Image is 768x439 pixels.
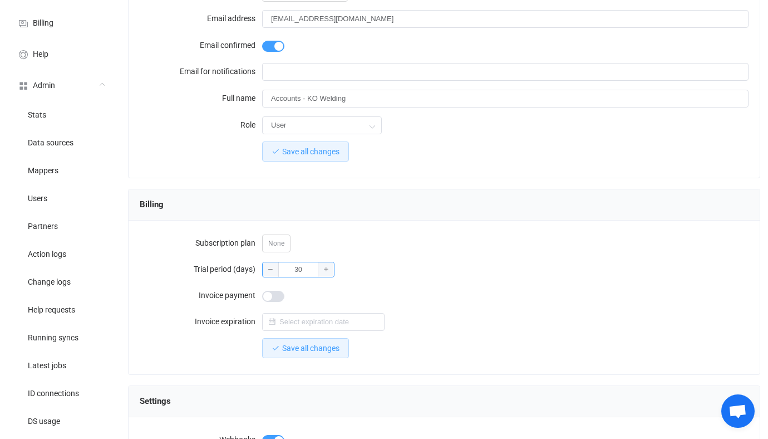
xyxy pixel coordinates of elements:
[28,306,75,315] span: Help requests
[28,278,71,287] span: Change logs
[28,167,58,175] span: Mappers
[28,139,73,148] span: Data sources
[6,267,117,295] a: Change logs
[33,19,53,28] span: Billing
[6,295,117,323] a: Help requests
[6,240,117,267] a: Action logs
[282,147,339,156] span: Save all changes
[140,60,262,82] label: Email for notifications
[6,128,117,156] a: Data sources
[6,212,117,240] a: Partners
[28,250,66,259] span: Action logs
[721,394,755,428] div: Open chat
[28,389,79,398] span: ID connections
[140,232,262,254] label: Subscription plan
[140,258,262,280] label: Trial period (days)
[140,393,171,409] span: Settings
[262,235,291,252] span: None
[33,50,48,59] span: Help
[140,7,262,30] label: Email address
[140,114,262,136] label: Role
[140,87,262,109] label: Full name
[28,111,46,120] span: Stats
[28,194,47,203] span: Users
[140,284,262,306] label: Invoice payment
[262,116,382,134] input: Select role
[6,407,117,435] a: DS usage
[6,7,117,38] a: Billing
[262,313,385,331] input: Select expiration date
[140,196,164,213] span: Billing
[6,156,117,184] a: Mappers
[282,344,339,353] span: Save all changes
[6,323,117,351] a: Running syncs
[140,34,262,56] label: Email confirmed
[28,417,60,426] span: DS usage
[140,310,262,333] label: Invoice expiration
[6,38,117,69] a: Help
[262,142,349,162] button: Save all changes
[262,338,349,358] button: Save all changes
[28,334,78,343] span: Running syncs
[28,362,66,370] span: Latest jobs
[6,351,117,379] a: Latest jobs
[6,184,117,212] a: Users
[33,81,55,90] span: Admin
[6,100,117,128] a: Stats
[28,222,58,231] span: Partners
[6,379,117,407] a: ID connections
